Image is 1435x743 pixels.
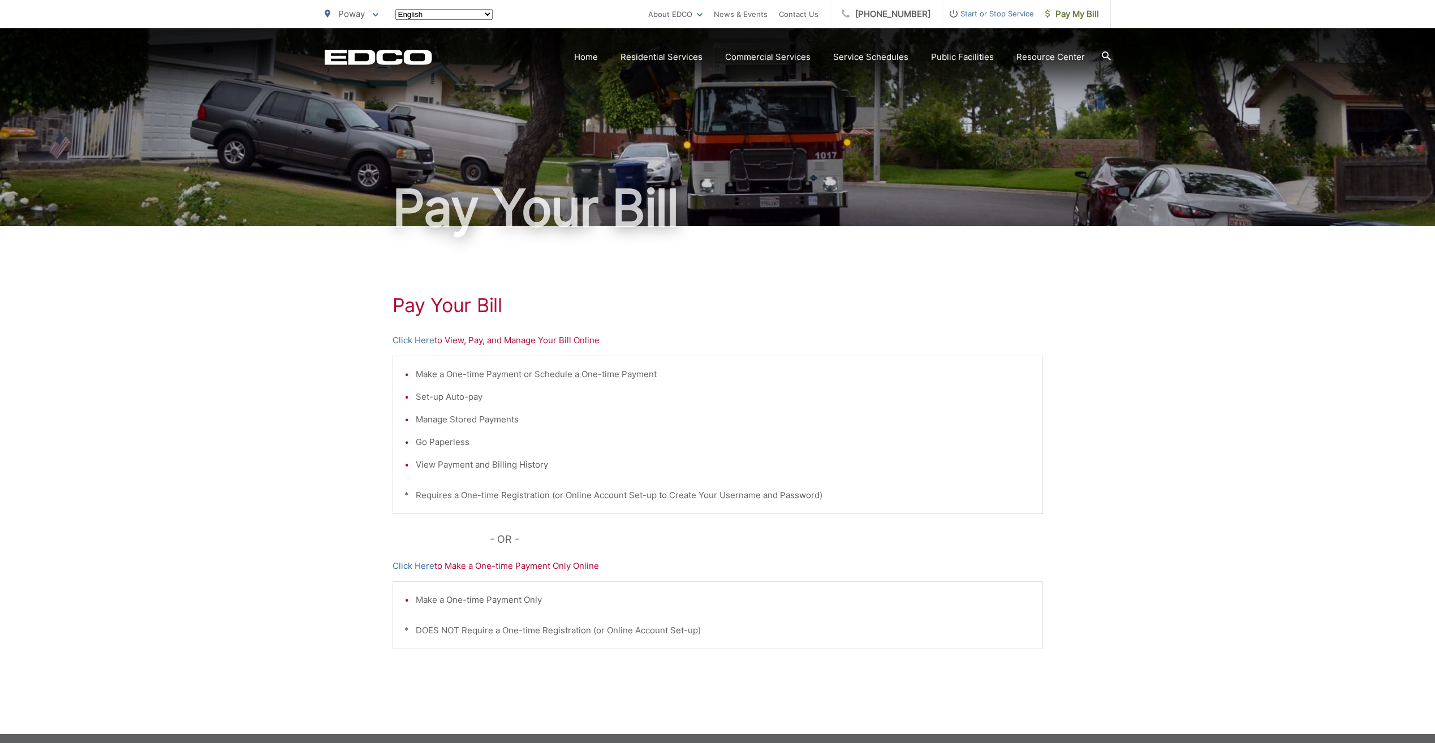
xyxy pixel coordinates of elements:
[416,413,1031,426] li: Manage Stored Payments
[490,531,1043,548] p: - OR -
[725,50,811,64] a: Commercial Services
[416,390,1031,404] li: Set-up Auto-pay
[393,559,1043,573] p: to Make a One-time Payment Only Online
[416,368,1031,381] li: Make a One-time Payment or Schedule a One-time Payment
[325,49,432,65] a: EDCD logo. Return to the homepage.
[404,489,1031,502] p: * Requires a One-time Registration (or Online Account Set-up to Create Your Username and Password)
[1016,50,1085,64] a: Resource Center
[393,334,434,347] a: Click Here
[404,624,1031,637] p: * DOES NOT Require a One-time Registration (or Online Account Set-up)
[620,50,703,64] a: Residential Services
[416,458,1031,472] li: View Payment and Billing History
[833,50,908,64] a: Service Schedules
[393,294,1043,317] h1: Pay Your Bill
[416,593,1031,607] li: Make a One-time Payment Only
[574,50,598,64] a: Home
[714,7,768,21] a: News & Events
[325,180,1111,236] h1: Pay Your Bill
[393,559,434,573] a: Click Here
[416,435,1031,449] li: Go Paperless
[648,7,703,21] a: About EDCO
[393,334,1043,347] p: to View, Pay, and Manage Your Bill Online
[931,50,994,64] a: Public Facilities
[1045,7,1099,21] span: Pay My Bill
[779,7,818,21] a: Contact Us
[395,9,493,20] select: Select a language
[338,8,365,19] span: Poway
